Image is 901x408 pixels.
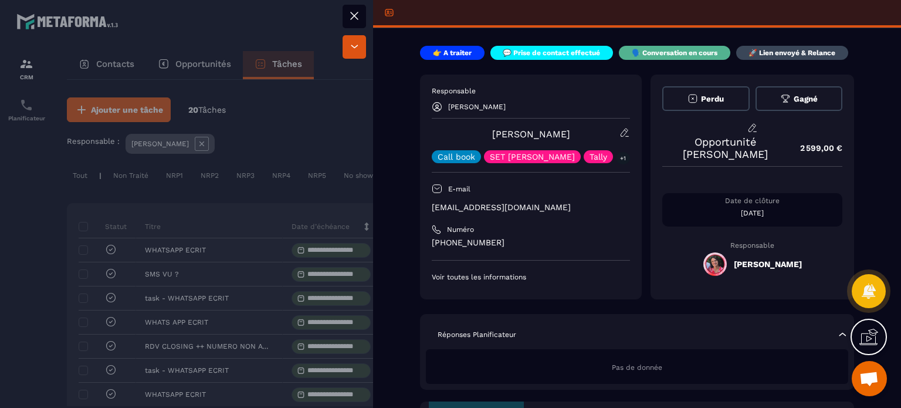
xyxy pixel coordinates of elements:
h5: [PERSON_NAME] [734,259,802,269]
p: Responsable [432,86,630,96]
p: Tally [590,153,607,161]
p: E-mail [448,184,470,194]
p: 👉 A traiter [433,48,472,58]
p: [PERSON_NAME] [448,103,506,111]
p: Call book [438,153,475,161]
button: Perdu [662,86,750,111]
p: [EMAIL_ADDRESS][DOMAIN_NAME] [432,202,630,213]
p: Voir toutes les informations [432,272,630,282]
p: Numéro [447,225,474,234]
p: Réponses Planificateur [438,330,516,339]
p: Opportunité [PERSON_NAME] [662,136,788,160]
span: Perdu [701,95,724,103]
p: [DATE] [662,208,842,218]
p: [PHONE_NUMBER] [432,237,630,248]
p: Responsable [662,241,842,249]
p: 🗣️ Conversation en cours [632,48,717,58]
p: SET [PERSON_NAME] [490,153,575,161]
p: Date de clôture [662,196,842,205]
p: 2 599,00 € [788,137,842,160]
p: 🚀 Lien envoyé & Relance [748,48,835,58]
p: +1 [616,152,630,164]
span: Pas de donnée [612,363,662,372]
p: 💬 Prise de contact effectué [503,48,600,58]
a: [PERSON_NAME] [492,129,570,140]
div: Ouvrir le chat [852,361,887,396]
button: Gagné [756,86,843,111]
span: Gagné [794,95,818,103]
